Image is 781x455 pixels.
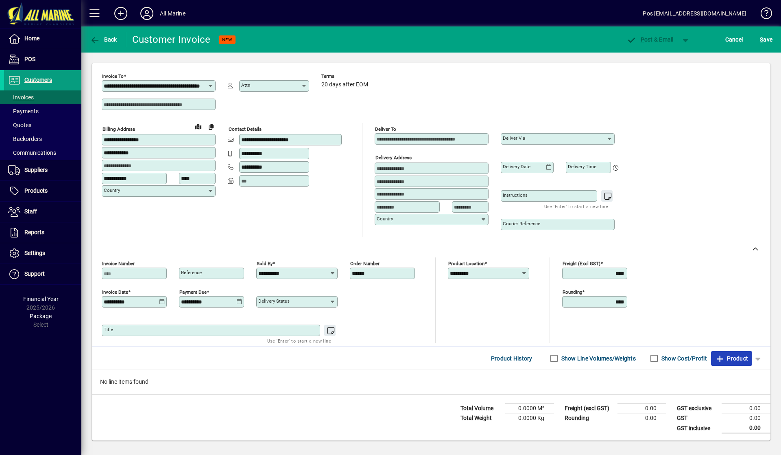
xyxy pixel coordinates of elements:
[722,423,770,433] td: 0.00
[241,82,250,88] mat-label: Attn
[205,120,218,133] button: Copy to Delivery address
[760,36,763,43] span: S
[4,118,81,132] a: Quotes
[722,404,770,413] td: 0.00
[81,32,126,47] app-page-header-button: Back
[134,6,160,21] button: Profile
[24,187,48,194] span: Products
[503,192,528,198] mat-label: Instructions
[715,352,748,365] span: Product
[568,164,596,169] mat-label: Delivery time
[563,289,582,295] mat-label: Rounding
[92,369,770,394] div: No line items found
[30,313,52,319] span: Package
[626,36,674,43] span: ost & Email
[4,160,81,180] a: Suppliers
[102,261,135,266] mat-label: Invoice number
[723,32,745,47] button: Cancel
[617,413,666,423] td: 0.00
[321,74,370,79] span: Terms
[102,73,124,79] mat-label: Invoice To
[4,90,81,104] a: Invoices
[643,7,746,20] div: Pos [EMAIL_ADDRESS][DOMAIN_NAME]
[104,187,120,193] mat-label: Country
[258,298,290,304] mat-label: Delivery status
[8,122,31,128] span: Quotes
[104,327,113,332] mat-label: Title
[8,108,39,114] span: Payments
[192,120,205,133] a: View on map
[321,81,368,88] span: 20 days after EOM
[673,404,722,413] td: GST exclusive
[758,32,774,47] button: Save
[102,289,128,295] mat-label: Invoice date
[160,7,185,20] div: All Marine
[563,261,600,266] mat-label: Freight (excl GST)
[24,270,45,277] span: Support
[4,264,81,284] a: Support
[673,423,722,433] td: GST inclusive
[4,202,81,222] a: Staff
[350,261,380,266] mat-label: Order number
[181,270,202,275] mat-label: Reference
[375,126,396,132] mat-label: Deliver To
[24,35,39,42] span: Home
[503,135,525,141] mat-label: Deliver via
[660,354,707,363] label: Show Cost/Profit
[622,32,678,47] button: Post & Email
[24,229,44,235] span: Reports
[4,181,81,201] a: Products
[88,32,119,47] button: Back
[760,33,772,46] span: ave
[711,351,752,366] button: Product
[132,33,211,46] div: Customer Invoice
[755,2,771,28] a: Knowledge Base
[24,208,37,215] span: Staff
[491,352,532,365] span: Product History
[505,404,554,413] td: 0.0000 M³
[8,136,42,142] span: Backorders
[179,289,207,295] mat-label: Payment due
[222,37,232,42] span: NEW
[561,413,617,423] td: Rounding
[4,146,81,160] a: Communications
[24,77,52,83] span: Customers
[560,354,636,363] label: Show Line Volumes/Weights
[24,167,48,173] span: Suppliers
[725,33,743,46] span: Cancel
[24,250,45,256] span: Settings
[544,202,608,211] mat-hint: Use 'Enter' to start a new line
[108,6,134,21] button: Add
[673,413,722,423] td: GST
[4,132,81,146] a: Backorders
[23,296,59,302] span: Financial Year
[448,261,484,266] mat-label: Product location
[561,404,617,413] td: Freight (excl GST)
[503,164,530,169] mat-label: Delivery date
[503,221,540,226] mat-label: Courier Reference
[4,222,81,243] a: Reports
[4,49,81,70] a: POS
[4,29,81,49] a: Home
[505,413,554,423] td: 0.0000 Kg
[722,413,770,423] td: 0.00
[456,413,505,423] td: Total Weight
[8,149,56,156] span: Communications
[617,404,666,413] td: 0.00
[456,404,505,413] td: Total Volume
[8,94,34,101] span: Invoices
[377,216,393,222] mat-label: Country
[90,36,117,43] span: Back
[4,243,81,264] a: Settings
[257,261,273,266] mat-label: Sold by
[488,351,536,366] button: Product History
[24,56,35,62] span: POS
[641,36,644,43] span: P
[4,104,81,118] a: Payments
[267,336,331,345] mat-hint: Use 'Enter' to start a new line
